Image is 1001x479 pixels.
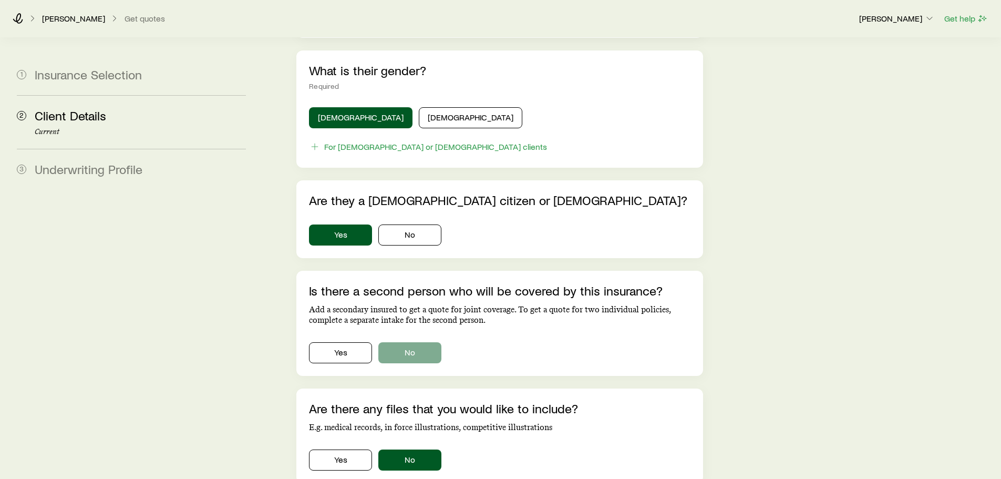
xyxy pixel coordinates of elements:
p: E.g. medical records, in force illustrations, competitive illustrations [309,422,690,433]
button: Get quotes [124,14,166,24]
button: [DEMOGRAPHIC_DATA] [419,107,522,128]
p: [PERSON_NAME] [859,13,935,24]
div: Required [309,82,690,90]
button: Get help [944,13,988,25]
button: [DEMOGRAPHIC_DATA] [309,107,412,128]
p: [PERSON_NAME] [42,13,105,24]
button: Yes [309,450,372,471]
button: [PERSON_NAME] [859,13,935,25]
span: Underwriting Profile [35,161,142,177]
span: 1 [17,70,26,79]
button: Yes [309,225,372,246]
p: Are there any files that you would like to include? [309,401,690,416]
p: Current [35,128,246,136]
span: Client Details [35,108,106,123]
button: Yes [309,342,372,363]
span: Insurance Selection [35,67,142,82]
p: Add a secondary insured to get a quote for joint coverage. To get a quote for two individual poli... [309,304,690,325]
button: For [DEMOGRAPHIC_DATA] or [DEMOGRAPHIC_DATA] clients [309,141,548,153]
span: 3 [17,165,26,174]
p: Are they a [DEMOGRAPHIC_DATA] citizen or [DEMOGRAPHIC_DATA]? [309,193,690,208]
button: No [378,225,441,246]
p: What is their gender? [309,63,690,78]
button: No [378,450,441,471]
span: 2 [17,111,26,120]
button: No [378,342,441,363]
div: For [DEMOGRAPHIC_DATA] or [DEMOGRAPHIC_DATA] clients [324,141,547,152]
p: Is there a second person who will be covered by this insurance? [309,283,690,298]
